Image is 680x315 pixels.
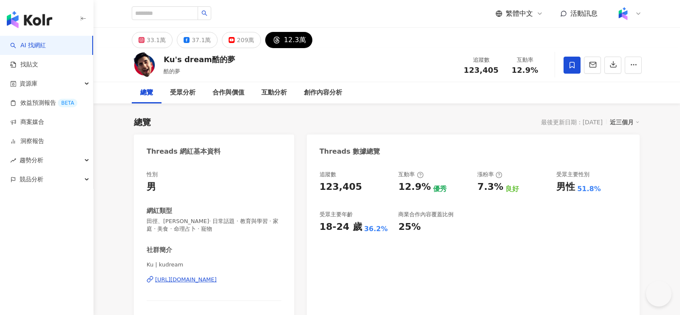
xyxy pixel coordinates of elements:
div: 7.3% [477,180,503,194]
a: searchAI 找網紅 [10,41,46,50]
div: 商業合作內容覆蓋比例 [398,211,453,218]
div: 社群簡介 [147,246,172,255]
div: 性別 [147,171,158,178]
span: rise [10,157,16,163]
span: 繁體中文 [506,9,533,18]
a: 效益預測報告BETA [10,99,77,107]
button: 37.1萬 [177,32,218,48]
div: 最後更新日期：[DATE] [541,119,603,126]
div: 總覽 [134,116,151,128]
div: 追蹤數 [464,56,499,64]
div: 33.1萬 [147,34,166,46]
span: 競品分析 [20,170,43,189]
img: Kolr%20app%20icon%20%281%29.png [615,6,631,22]
div: 優秀 [433,184,447,194]
div: 51.8% [577,184,601,194]
div: 網紅類型 [147,206,172,215]
div: 合作與價值 [212,88,244,98]
div: 受眾主要年齡 [320,211,353,218]
div: 18-24 歲 [320,220,362,234]
div: 創作內容分析 [304,88,342,98]
div: 總覽 [140,88,153,98]
div: 追蹤數 [320,171,336,178]
div: 互動率 [398,171,423,178]
div: 互動分析 [261,88,287,98]
button: 209萬 [222,32,261,48]
div: 123,405 [320,180,362,194]
div: 12.3萬 [284,34,306,46]
div: 男 [147,180,156,194]
img: KOL Avatar [132,52,157,78]
div: 36.2% [364,224,388,234]
div: 互動率 [509,56,541,64]
img: logo [7,11,52,28]
span: Ku | kudream [147,261,281,269]
div: Threads 數據總覽 [320,147,380,156]
span: search [201,10,207,16]
a: 商案媒合 [10,118,44,126]
iframe: Help Scout Beacon - Open [646,281,671,306]
span: 12.9% [512,66,538,74]
div: Ku's dream酷的夢 [164,54,235,65]
div: [URL][DOMAIN_NAME] [155,276,217,283]
div: 良好 [505,184,519,194]
div: 漲粉率 [477,171,502,178]
button: 33.1萬 [132,32,173,48]
div: 近三個月 [610,117,640,128]
div: 受眾主要性別 [556,171,589,178]
div: 12.9% [398,180,431,194]
span: 田徑、[PERSON_NAME]· 日常話題 · 教育與學習 · 家庭 · 美食 · 命理占卜 · 寵物 [147,218,281,233]
a: [URL][DOMAIN_NAME] [147,276,281,283]
div: 受眾分析 [170,88,195,98]
div: Threads 網紅基本資料 [147,147,221,156]
span: 資源庫 [20,74,37,93]
a: 找貼文 [10,60,38,69]
div: 209萬 [237,34,254,46]
div: 25% [398,220,421,234]
a: 洞察報告 [10,137,44,146]
span: 123,405 [464,66,499,74]
button: 12.3萬 [265,32,312,48]
span: 活動訊息 [570,9,598,17]
span: 趨勢分析 [20,151,43,170]
div: 37.1萬 [192,34,211,46]
span: 酷的夢 [164,68,180,74]
div: 男性 [556,180,575,194]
